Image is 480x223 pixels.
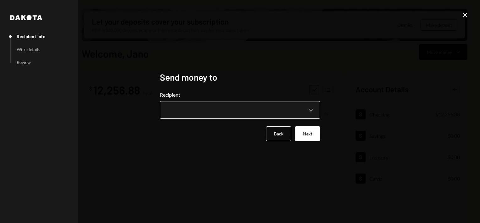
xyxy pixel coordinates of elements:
[295,126,320,141] button: Next
[17,47,40,52] div: Wire details
[266,126,291,141] button: Back
[160,91,320,99] label: Recipient
[17,34,46,39] div: Recipient info
[160,101,320,119] button: Recipient
[17,60,31,65] div: Review
[160,71,320,83] h2: Send money to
